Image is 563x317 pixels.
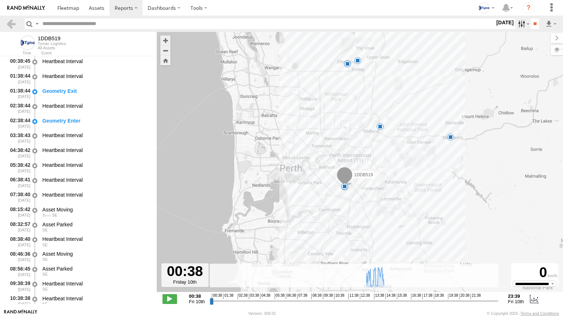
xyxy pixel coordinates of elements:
button: Zoom out [160,45,170,55]
span: 06:38 [286,293,296,299]
div: 06:38:41 [DATE] [6,176,31,189]
div: 08:56:45 [DATE] [6,264,31,278]
div: Version: 309.01 [248,311,276,316]
span: 1DDB519 [354,172,373,177]
strong: 23:39 [508,293,524,299]
span: 21:38 [470,293,481,299]
div: 01:38:44 [DATE] [6,87,31,100]
span: Heading: 115 [42,287,48,291]
div: Asset Moving [42,206,150,213]
span: 08:38 [311,293,321,299]
div: Heartbeat Interval [42,295,150,302]
label: Search Query [34,18,40,29]
span: Fri 10th Oct 2025 [508,299,524,304]
div: 08:46:36 [DATE] [6,250,31,263]
div: All Assets [38,46,66,50]
div: Heartbeat Interval [42,103,150,109]
div: Heartbeat Interval [42,132,150,139]
span: 09:38 [323,293,333,299]
span: 12:38 [360,293,370,299]
div: Geometry Enter [42,118,150,124]
div: Event [41,52,157,55]
div: Heartbeat Interval [42,58,150,65]
label: Search Filter Options [515,18,531,29]
div: Gray Wiltshire [476,3,497,13]
div: Heartbeat Interval [42,73,150,79]
span: Heading: 115 [42,228,48,232]
span: 3 [42,213,51,217]
span: Heading: 115 [42,257,48,262]
label: Export results as... [545,18,557,29]
div: 04:38:42 [DATE] [6,146,31,159]
div: Asset Parked [42,265,150,272]
div: 09:38:39 [DATE] [6,279,31,293]
div: Heartbeat Interval [42,162,150,168]
div: 02:38:44 [DATE] [6,102,31,115]
div: Geometry Exit [42,88,150,94]
div: 00:38:45 [DATE] [6,57,31,70]
button: Zoom in [160,36,170,45]
div: Tymac Logistics [38,41,66,46]
span: Heading: 115 [52,213,57,217]
button: Zoom Home [160,55,170,65]
label: [DATE] [495,18,515,26]
div: 05:38:42 [DATE] [6,161,31,174]
span: Fri 10th Oct 2025 [189,299,205,304]
div: Heartbeat Interval [42,236,150,242]
div: 08:32:57 [DATE] [6,220,31,234]
div: 1DDB519 - View Asset History [38,36,66,41]
span: 11:38 [348,293,358,299]
span: 05:38 [275,293,285,299]
span: 17:38 [422,293,432,299]
div: Time [6,52,31,55]
span: Heading: 115 [42,302,48,306]
img: rand-logo.svg [7,5,45,11]
div: Heartbeat Interval [42,192,150,198]
div: 08:38:40 [DATE] [6,235,31,248]
div: Heartbeat Interval [42,280,150,287]
span: Heading: 115 [42,243,48,247]
span: 18:38 [434,293,444,299]
a: Visit our Website [4,310,37,317]
span: 15:38 [397,293,407,299]
span: 03:38 [249,293,259,299]
a: Terms and Conditions [521,311,559,316]
span: 14:38 [385,293,395,299]
span: 20:38 [459,293,469,299]
span: 04:38 [260,293,270,299]
span: Heading: 115 [42,272,48,276]
div: 08:15:42 [DATE] [6,205,31,219]
span: 13:38 [374,293,384,299]
span: 16:38 [411,293,421,299]
span: 07:38 [297,293,307,299]
div: © Copyright 2025 - [487,311,559,316]
a: Back to previous Page [6,18,16,29]
div: 03:38:43 [DATE] [6,131,31,145]
div: 01:38:44 [DATE] [6,72,31,85]
div: 10:38:38 [DATE] [6,294,31,308]
span: 02:38 [238,293,248,299]
span: 00:38 [212,293,222,299]
div: Heartbeat Interval [42,177,150,183]
div: Asset Parked [42,221,150,228]
span: 10:38 [334,293,344,299]
div: 07:38:40 [DATE] [6,190,31,204]
strong: 00:38 [189,293,205,299]
div: Asset Moving [42,251,150,257]
span: 01:38 [223,293,233,299]
div: 02:38:44 [DATE] [6,116,31,130]
div: 0 [512,264,557,281]
label: Play/Stop [163,294,177,304]
span: 19:38 [448,293,458,299]
i: ? [523,2,534,14]
div: Heartbeat Interval [42,147,150,153]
